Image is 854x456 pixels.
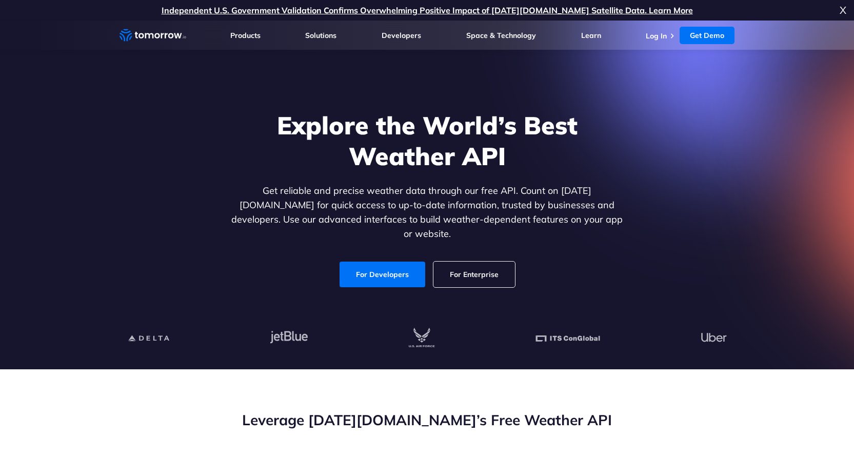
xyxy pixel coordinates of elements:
h2: Leverage [DATE][DOMAIN_NAME]’s Free Weather API [120,410,735,430]
a: Log In [646,31,667,41]
a: Solutions [305,31,336,40]
a: Learn [581,31,601,40]
a: Home link [120,28,186,43]
a: Get Demo [680,27,734,44]
a: For Enterprise [433,262,515,287]
a: Space & Technology [466,31,536,40]
a: Independent U.S. Government Validation Confirms Overwhelming Positive Impact of [DATE][DOMAIN_NAM... [162,5,693,15]
a: Developers [382,31,421,40]
p: Get reliable and precise weather data through our free API. Count on [DATE][DOMAIN_NAME] for quic... [229,184,625,241]
h1: Explore the World’s Best Weather API [229,110,625,171]
a: For Developers [340,262,425,287]
a: Products [230,31,261,40]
